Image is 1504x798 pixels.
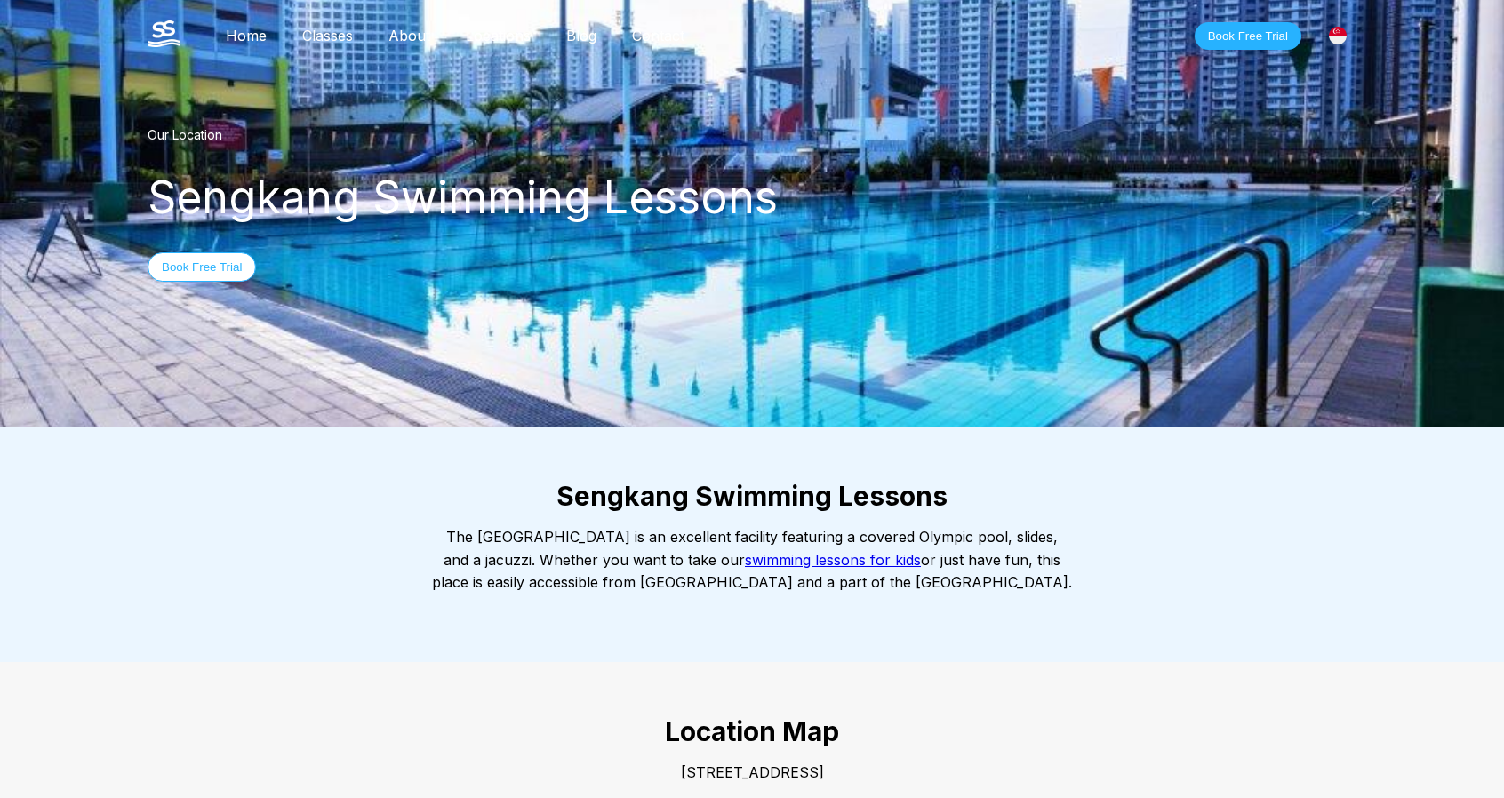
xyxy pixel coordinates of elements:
img: The Swim Starter Logo [148,20,180,47]
a: swimming lessons for kids [745,551,921,569]
img: Singapore [1329,27,1347,44]
p: [STREET_ADDRESS] [432,762,1072,785]
div: Sengkang Swimming Lessons [148,171,1356,224]
a: Blog [548,27,614,44]
div: [GEOGRAPHIC_DATA] [1319,17,1356,54]
a: Contact [614,27,702,44]
button: Book Free Trial [148,252,256,282]
a: About [371,27,448,44]
a: Locations [448,27,548,44]
div: Our Location [148,127,1356,142]
h2: Sengkang Swimming Lessons [112,480,1392,512]
a: Classes [284,27,371,44]
button: Book Free Trial [1195,22,1301,50]
div: The [GEOGRAPHIC_DATA] is an excellent facility featuring a covered Olympic pool, slides, and a ja... [432,526,1072,595]
a: Home [208,27,284,44]
h2: Location Map [112,715,1392,747]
